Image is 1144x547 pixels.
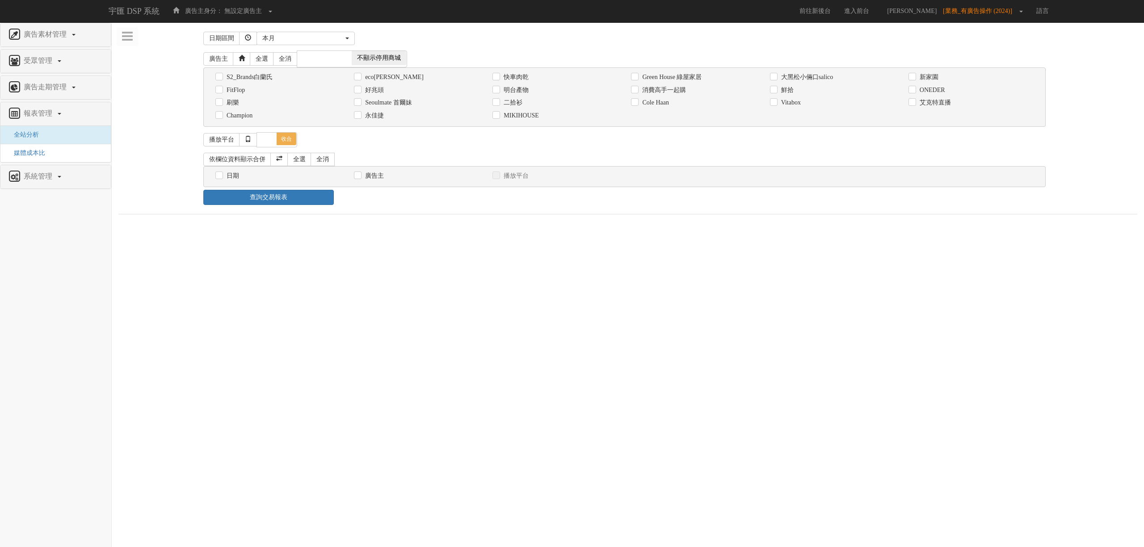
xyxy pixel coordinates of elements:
[311,153,335,166] a: 全消
[224,73,273,82] label: S2_Brands白蘭氏
[640,86,686,95] label: 消費高手一起購
[501,73,529,82] label: 快車肉乾
[883,8,941,14] span: [PERSON_NAME]
[257,32,355,45] button: 本月
[779,73,833,82] label: 大黑松小倆口salico
[363,98,412,107] label: Seoulmate 首爾妹
[363,73,424,82] label: eco[PERSON_NAME]
[203,190,334,205] a: 查詢交易報表
[501,111,539,120] label: MIKIHOUSE
[21,30,71,38] span: 廣告素材管理
[287,153,311,166] a: 全選
[779,98,801,107] label: Vitabox
[224,171,239,180] label: 日期
[273,52,297,66] a: 全消
[917,98,951,107] label: 艾克特直播
[21,83,71,91] span: 廣告走期管理
[640,98,669,107] label: Cole Haan
[21,172,57,180] span: 系統管理
[224,98,239,107] label: 刷樂
[7,80,104,95] a: 廣告走期管理
[943,8,1017,14] span: [業務_有廣告操作 (2024)]
[277,133,296,145] span: 收合
[501,98,522,107] label: 二拾衫
[352,51,406,65] span: 不顯示停用商城
[7,150,45,156] a: 媒體成本比
[21,109,57,117] span: 報表管理
[363,111,384,120] label: 永佳捷
[363,171,384,180] label: 廣告主
[7,107,104,121] a: 報表管理
[7,54,104,68] a: 受眾管理
[501,86,529,95] label: 明台產物
[224,86,245,95] label: FitFlop
[363,86,384,95] label: 好兆頭
[21,57,57,64] span: 受眾管理
[7,131,39,138] a: 全站分析
[917,73,938,82] label: 新家園
[224,111,252,120] label: Champion
[779,86,794,95] label: 鮮拾
[7,170,104,184] a: 系統管理
[501,171,529,180] label: 播放平台
[917,86,945,95] label: ONEDER
[224,8,262,14] span: 無設定廣告主
[185,8,223,14] span: 廣告主身分：
[640,73,702,82] label: Green House 綠屋家居
[7,28,104,42] a: 廣告素材管理
[250,52,274,66] a: 全選
[262,34,344,43] div: 本月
